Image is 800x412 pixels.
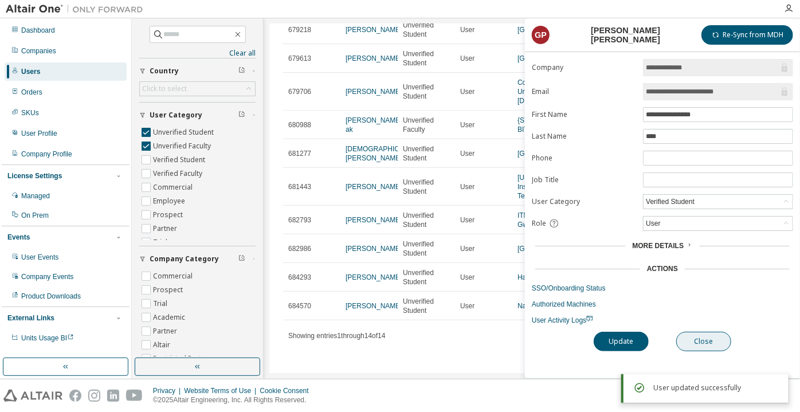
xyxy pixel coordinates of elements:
[594,332,649,351] button: Update
[403,178,450,196] span: Unverified Student
[403,21,450,39] span: Unverified Student
[288,25,311,34] span: 679218
[139,58,256,84] button: Country
[153,386,184,395] div: Privacy
[238,254,245,264] span: Clear filter
[288,301,311,311] span: 684570
[139,103,256,128] button: User Category
[644,195,696,208] div: Verified Student
[7,313,54,323] div: External Links
[403,240,450,258] span: Unverified Student
[403,211,450,229] span: Unverified Student
[460,87,474,96] span: User
[21,334,74,342] span: Units Usage BI
[238,66,245,76] span: Clear filter
[403,83,450,101] span: Unverified Student
[88,390,100,402] img: instagram.svg
[153,395,316,405] p: © 2025 Altair Engineering, Inc. All Rights Reserved.
[150,111,202,120] span: User Category
[632,242,684,250] span: More Details
[346,88,402,96] a: [PERSON_NAME]
[403,116,450,134] span: Unverified Faculty
[288,244,311,253] span: 682986
[288,149,311,158] span: 681277
[288,215,311,225] span: 682793
[288,182,311,191] span: 681443
[6,3,149,15] img: Altair One
[7,171,62,181] div: License Settings
[517,273,612,281] a: Harbin_Engineering_University
[403,297,450,315] span: Unverified Student
[153,194,187,208] label: Employee
[150,254,219,264] span: Company Category
[517,54,589,62] a: [GEOGRAPHIC_DATA]
[139,49,256,58] a: Clear all
[403,49,450,68] span: Unverified Student
[21,211,49,220] div: On Prem
[556,26,695,44] div: [PERSON_NAME] [PERSON_NAME]
[346,216,402,224] a: [PERSON_NAME]
[517,26,589,34] a: [GEOGRAPHIC_DATA]
[403,144,450,163] span: Unverified Student
[532,316,593,324] span: User Activity Logs
[532,175,636,185] label: Job Title
[532,197,636,206] label: User Category
[532,63,636,72] label: Company
[346,183,402,191] a: [PERSON_NAME]
[346,54,402,62] a: [PERSON_NAME]
[139,246,256,272] button: Company Category
[153,167,205,181] label: Verified Faculty
[260,386,315,395] div: Cookie Consent
[460,149,474,158] span: User
[701,25,793,45] button: Re-Sync from MDH
[346,145,422,162] a: [DEMOGRAPHIC_DATA][PERSON_NAME]
[21,88,42,97] div: Orders
[460,182,474,191] span: User
[288,87,311,96] span: 679706
[69,390,81,402] img: facebook.svg
[3,390,62,402] img: altair_logo.svg
[517,79,594,105] a: Corporación Universitaria Minuto de [DEMOGRAPHIC_DATA]
[532,219,546,228] span: Role
[288,332,386,340] span: Showing entries 1 through 14 of 14
[460,54,474,63] span: User
[153,297,170,311] label: Trial
[21,67,40,76] div: Users
[153,283,185,297] label: Prospect
[184,386,260,395] div: Website Terms of Use
[517,116,554,134] a: {ST_72569} BITS Pilani
[21,108,39,117] div: SKUs
[346,302,402,310] a: [PERSON_NAME]
[153,208,185,222] label: Prospect
[288,273,311,282] span: 684293
[21,272,73,281] div: Company Events
[153,139,213,153] label: Unverified Faculty
[288,54,311,63] span: 679613
[644,217,793,230] div: User
[647,264,678,273] div: Actions
[21,46,56,56] div: Companies
[644,217,662,230] div: User
[21,191,50,201] div: Managed
[153,181,195,194] label: Commercial
[153,125,216,139] label: Unverified Student
[153,222,179,236] label: Partner
[346,245,402,253] a: [PERSON_NAME]
[346,116,402,134] a: [PERSON_NAME] ak
[532,26,550,44] div: GP
[21,129,57,138] div: User Profile
[644,195,793,209] div: Verified Student
[532,300,793,309] a: Authorized Machines
[517,174,556,200] a: [US_STATE] Institute of Technology
[288,120,311,130] span: 680988
[653,381,779,395] div: User updated successfully
[21,150,72,159] div: Company Profile
[460,273,474,282] span: User
[517,245,589,253] a: [GEOGRAPHIC_DATA]
[676,332,731,351] button: Close
[532,132,636,141] label: Last Name
[153,269,195,283] label: Commercial
[346,26,402,34] a: [PERSON_NAME]
[140,82,255,96] div: Click to select
[153,338,172,352] label: Altair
